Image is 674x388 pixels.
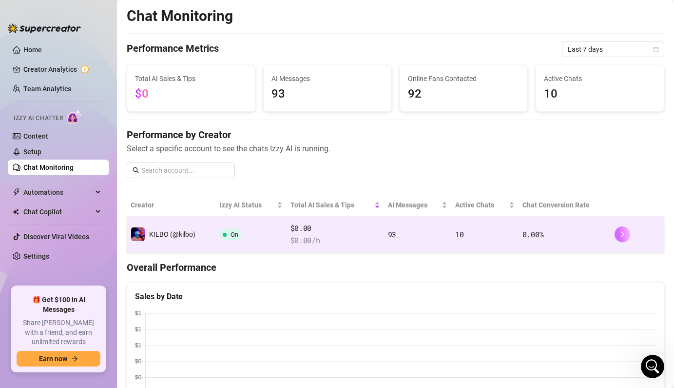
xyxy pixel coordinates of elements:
[23,204,93,220] span: Chat Copilot
[23,132,48,140] a: Content
[127,194,216,217] th: Creator
[131,227,145,241] img: KILBO (@kilbo)
[544,73,656,84] span: Active Chats
[23,148,41,156] a: Setup
[14,114,63,123] span: Izzy AI Chatter
[544,85,656,103] span: 10
[641,355,664,378] iframe: Intercom live chat
[17,318,100,347] span: Share [PERSON_NAME] with a friend, and earn unlimited rewards
[216,194,287,217] th: Izzy AI Status
[290,200,372,210] span: Total AI Sales & Tips
[384,194,452,217] th: AI Messages
[290,223,380,234] span: $0.00
[23,61,101,77] a: Creator Analytics exclamation-circle
[13,208,19,215] img: Chat Copilot
[71,355,78,362] span: arrow-right
[231,231,238,238] span: On
[23,252,49,260] a: Settings
[127,143,664,155] span: Select a specific account to see the chats Izzy AI is running.
[615,226,630,242] button: right
[23,163,74,171] a: Chat Monitoring
[408,85,520,103] span: 92
[23,233,89,241] a: Discover Viral Videos
[619,231,626,238] span: right
[451,194,518,217] th: Active Chats
[287,194,384,217] th: Total AI Sales & Tips
[149,230,195,238] span: KILBO (@kilbo)
[271,85,384,103] span: 93
[141,165,229,176] input: Search account...
[67,110,82,124] img: AI Chatter
[135,87,149,101] span: $0
[23,184,93,200] span: Automations
[127,128,664,142] h4: Performance by Creator
[127,41,219,57] h4: Performance Metrics
[271,73,384,84] span: AI Messages
[127,261,664,274] h4: Overall Performance
[408,73,520,84] span: Online Fans Contacted
[8,23,81,33] img: logo-BBDzfeDw.svg
[653,46,659,52] span: calendar
[135,290,656,303] div: Sales by Date
[127,7,233,25] h2: Chat Monitoring
[23,46,42,54] a: Home
[23,85,71,93] a: Team Analytics
[455,229,463,239] span: 10
[568,42,658,57] span: Last 7 days
[455,200,506,210] span: Active Chats
[290,235,380,246] span: $ 0.00 /h
[17,351,100,367] button: Earn nowarrow-right
[133,167,139,174] span: search
[135,73,247,84] span: Total AI Sales & Tips
[388,200,440,210] span: AI Messages
[17,295,100,314] span: 🎁 Get $100 in AI Messages
[388,229,396,239] span: 93
[519,194,611,217] th: Chat Conversion Rate
[522,229,544,239] span: 0.00 %
[220,200,275,210] span: Izzy AI Status
[13,188,20,196] span: thunderbolt
[39,355,67,363] span: Earn now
